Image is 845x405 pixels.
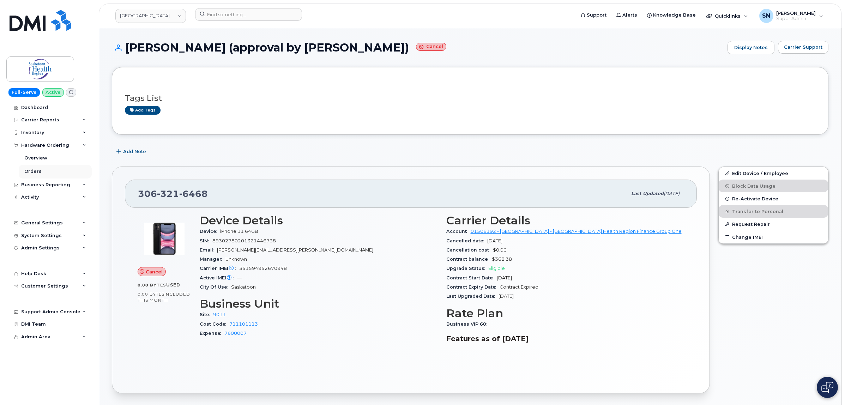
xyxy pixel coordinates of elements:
[719,192,828,205] button: Re-Activate Device
[631,191,664,196] span: Last updated
[728,41,774,54] a: Display Notes
[125,106,161,115] a: Add tags
[719,167,828,180] a: Edit Device / Employee
[500,284,538,290] span: Contract Expired
[446,229,471,234] span: Account
[497,275,512,280] span: [DATE]
[229,321,258,327] a: 711101113
[471,229,682,234] a: 01506192 - [GEOGRAPHIC_DATA] - [GEOGRAPHIC_DATA] Health Region Finance Group One
[200,238,212,243] span: SIM
[239,266,287,271] span: 351594952670948
[200,229,220,234] span: Device
[237,275,242,280] span: —
[446,266,488,271] span: Upgrade Status
[200,275,237,280] span: Active IMEI
[212,238,276,243] span: 89302780201321446738
[231,284,256,290] span: Saskatoon
[200,256,225,262] span: Manager
[179,188,208,199] span: 6468
[446,214,684,227] h3: Carrier Details
[664,191,680,196] span: [DATE]
[416,43,446,51] small: Cancel
[446,307,684,320] h3: Rate Plan
[499,294,514,299] span: [DATE]
[166,282,180,288] span: used
[225,256,247,262] span: Unknown
[213,312,226,317] a: 9011
[492,256,512,262] span: $368.38
[146,268,163,275] span: Cancel
[446,256,492,262] span: Contract balance
[200,312,213,317] span: Site
[143,218,186,260] img: image20231002-4137094-9apcgt.jpeg
[138,292,164,297] span: 0.00 Bytes
[784,44,822,50] span: Carrier Support
[488,266,505,271] span: Eligible
[112,41,724,54] h1: [PERSON_NAME] (approval by [PERSON_NAME])
[138,188,208,199] span: 306
[732,196,778,201] span: Re-Activate Device
[446,321,490,327] span: Business VIP 60
[719,231,828,243] button: Change IMEI
[138,283,166,288] span: 0.00 Bytes
[125,94,815,103] h3: Tags List
[446,334,684,343] h3: Features as of [DATE]
[487,238,502,243] span: [DATE]
[220,229,258,234] span: iPhone 11 64GB
[157,188,179,199] span: 321
[719,205,828,218] button: Transfer to Personal
[224,331,247,336] a: 7600007
[446,284,500,290] span: Contract Expiry Date
[821,382,833,393] img: Open chat
[446,238,487,243] span: Cancelled date
[200,321,229,327] span: Cost Code
[200,266,239,271] span: Carrier IMEI
[217,247,373,253] span: [PERSON_NAME][EMAIL_ADDRESS][PERSON_NAME][DOMAIN_NAME]
[200,214,438,227] h3: Device Details
[112,145,152,158] button: Add Note
[200,247,217,253] span: Email
[200,331,224,336] span: Expense
[200,284,231,290] span: City Of Use
[200,297,438,310] h3: Business Unit
[446,247,493,253] span: Cancellation cost
[719,180,828,192] button: Block Data Usage
[493,247,507,253] span: $0.00
[123,148,146,155] span: Add Note
[446,294,499,299] span: Last Upgraded Date
[719,218,828,230] button: Request Repair
[778,41,828,54] button: Carrier Support
[446,275,497,280] span: Contract Start Date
